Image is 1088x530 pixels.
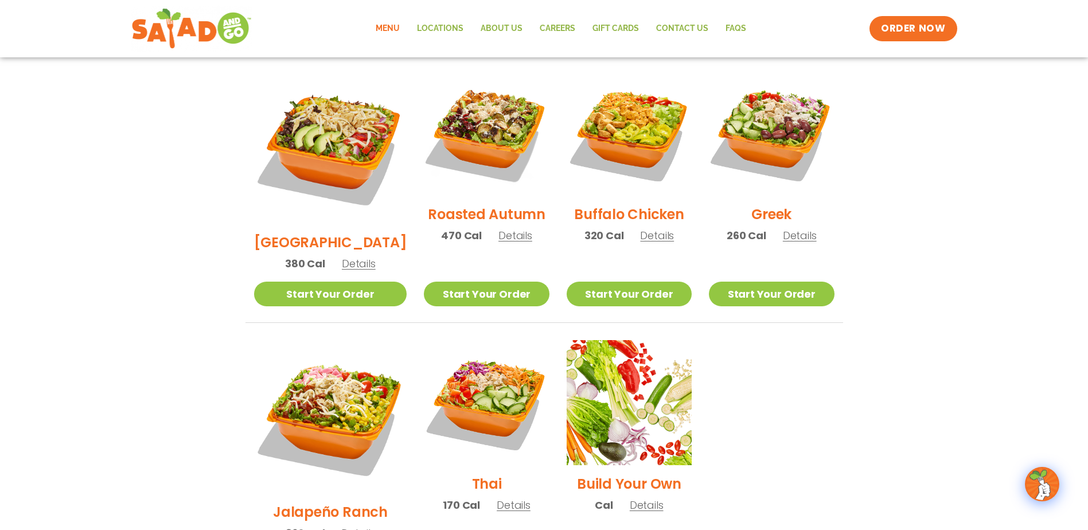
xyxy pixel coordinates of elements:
[424,282,549,306] a: Start Your Order
[254,282,407,306] a: Start Your Order
[567,71,692,196] img: Product photo for Buffalo Chicken Salad
[254,232,407,252] h2: [GEOGRAPHIC_DATA]
[428,204,545,224] h2: Roasted Autumn
[783,228,817,243] span: Details
[254,71,407,224] img: Product photo for BBQ Ranch Salad
[342,256,376,271] span: Details
[441,228,482,243] span: 470 Cal
[574,204,684,224] h2: Buffalo Chicken
[408,15,472,42] a: Locations
[367,15,408,42] a: Menu
[567,282,692,306] a: Start Your Order
[727,228,766,243] span: 260 Cal
[443,497,480,513] span: 170 Cal
[285,256,325,271] span: 380 Cal
[424,71,549,196] img: Product photo for Roasted Autumn Salad
[472,15,531,42] a: About Us
[498,228,532,243] span: Details
[531,15,584,42] a: Careers
[577,474,681,494] h2: Build Your Own
[584,228,624,243] span: 320 Cal
[751,204,791,224] h2: Greek
[595,497,613,513] span: Cal
[254,340,407,493] img: Product photo for Jalapeño Ranch Salad
[131,6,252,52] img: new-SAG-logo-768×292
[881,22,945,36] span: ORDER NOW
[640,228,674,243] span: Details
[584,15,648,42] a: GIFT CARDS
[630,498,664,512] span: Details
[273,502,388,522] h2: Jalapeño Ranch
[869,16,957,41] a: ORDER NOW
[709,282,834,306] a: Start Your Order
[497,498,531,512] span: Details
[367,15,755,42] nav: Menu
[424,340,549,465] img: Product photo for Thai Salad
[709,71,834,196] img: Product photo for Greek Salad
[648,15,717,42] a: Contact Us
[717,15,755,42] a: FAQs
[1026,468,1058,500] img: wpChatIcon
[472,474,502,494] h2: Thai
[567,340,692,465] img: Product photo for Build Your Own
